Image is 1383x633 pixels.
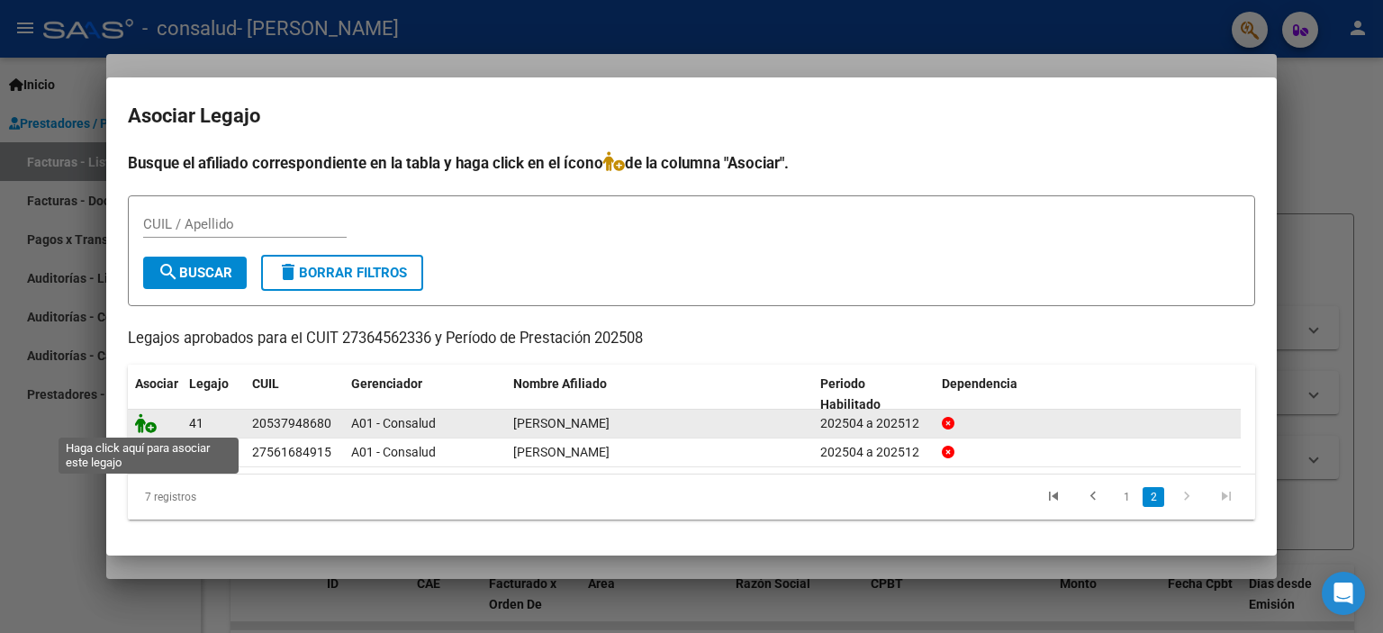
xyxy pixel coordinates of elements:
[158,261,179,283] mat-icon: search
[513,376,607,391] span: Nombre Afiliado
[820,413,927,434] div: 202504 a 202512
[351,416,436,430] span: A01 - Consalud
[1036,487,1071,507] a: go to first page
[252,442,331,463] div: 27561684915
[277,265,407,281] span: Borrar Filtros
[189,416,203,430] span: 41
[1076,487,1110,507] a: go to previous page
[128,475,350,520] div: 7 registros
[1322,572,1365,615] div: Open Intercom Messenger
[351,376,422,391] span: Gerenciador
[128,328,1255,350] p: Legajos aprobados para el CUIT 27364562336 y Período de Prestación 202508
[344,365,506,424] datatable-header-cell: Gerenciador
[158,265,232,281] span: Buscar
[513,445,610,459] span: PUCHETA KIARA JAZMIN
[143,257,247,289] button: Buscar
[935,365,1242,424] datatable-header-cell: Dependencia
[245,365,344,424] datatable-header-cell: CUIL
[942,376,1017,391] span: Dependencia
[1209,487,1243,507] a: go to last page
[128,99,1255,133] h2: Asociar Legajo
[252,413,331,434] div: 20537948680
[506,365,813,424] datatable-header-cell: Nombre Afiliado
[513,416,610,430] span: RODAS LEANDRO ADRIAN
[820,376,881,411] span: Periodo Habilitado
[277,261,299,283] mat-icon: delete
[189,376,229,391] span: Legajo
[1113,482,1140,512] li: page 1
[813,365,935,424] datatable-header-cell: Periodo Habilitado
[128,151,1255,175] h4: Busque el afiliado correspondiente en la tabla y haga click en el ícono de la columna "Asociar".
[128,365,182,424] datatable-header-cell: Asociar
[1116,487,1137,507] a: 1
[1143,487,1164,507] a: 2
[189,445,203,459] span: 36
[135,376,178,391] span: Asociar
[351,445,436,459] span: A01 - Consalud
[820,442,927,463] div: 202504 a 202512
[1140,482,1167,512] li: page 2
[252,376,279,391] span: CUIL
[261,255,423,291] button: Borrar Filtros
[1170,487,1204,507] a: go to next page
[182,365,245,424] datatable-header-cell: Legajo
